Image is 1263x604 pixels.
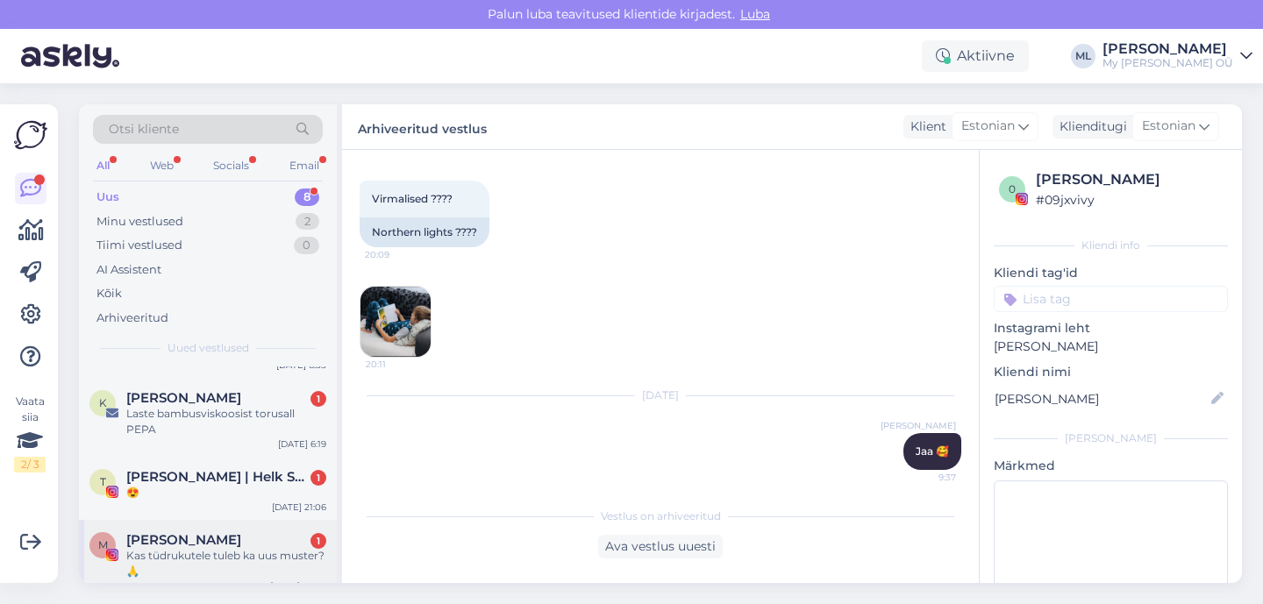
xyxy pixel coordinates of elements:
[126,469,309,485] span: Teele | Helk Stuudio
[372,192,453,205] span: Virmalised ????
[890,471,956,484] span: 9:37
[146,154,177,177] div: Web
[126,532,241,548] span: Mari-Liis Kullamäe
[96,261,161,279] div: AI Assistent
[98,538,108,551] span: M
[278,437,326,451] div: [DATE] 6:19
[1142,117,1195,136] span: Estonian
[994,238,1228,253] div: Kliendi info
[126,548,326,579] div: Kas tüdrukutele tuleb ka uus muster? 🙏
[296,213,319,231] div: 2
[1071,44,1095,68] div: ML
[601,508,721,524] span: Vestlus on arhiveeritud
[1036,190,1223,210] div: # 09jxvivy
[994,319,1228,338] p: Instagrami leht
[126,390,241,406] span: Kirli Suve
[916,444,949,458] span: Jaa 🥰
[96,213,183,231] div: Minu vestlused
[96,309,168,327] div: Arhiveeritud
[99,396,107,409] span: K
[1102,42,1252,70] a: [PERSON_NAME]My [PERSON_NAME] OÜ
[126,485,326,501] div: 😍
[14,118,47,152] img: Askly Logo
[210,154,253,177] div: Socials
[961,117,1015,136] span: Estonian
[126,406,326,437] div: Laste bambusviskoosist torusall PEPA
[994,457,1228,475] p: Märkmed
[881,419,956,432] span: [PERSON_NAME]
[360,287,431,357] img: Attachment
[310,470,326,486] div: 1
[295,188,319,206] div: 8
[1036,169,1223,190] div: [PERSON_NAME]
[1052,117,1127,136] div: Klienditugi
[272,501,326,514] div: [DATE] 21:06
[366,358,432,371] span: 20:11
[96,188,119,206] div: Uus
[100,475,106,488] span: T
[109,120,179,139] span: Otsi kliente
[358,115,487,139] label: Arhiveeritud vestlus
[922,40,1029,72] div: Aktiivne
[294,237,319,254] div: 0
[995,389,1208,409] input: Lisa nimi
[735,6,775,22] span: Luba
[14,457,46,473] div: 2 / 3
[96,285,122,302] div: Kõik
[365,248,431,261] span: 20:09
[994,363,1228,381] p: Kliendi nimi
[93,154,113,177] div: All
[168,340,249,356] span: Uued vestlused
[310,533,326,549] div: 1
[310,391,326,407] div: 1
[1009,182,1016,195] span: 0
[994,430,1228,446] div: [PERSON_NAME]
[598,535,723,558] div: Ava vestlus uuesti
[994,338,1228,356] p: [PERSON_NAME]
[1102,42,1233,56] div: [PERSON_NAME]
[903,117,946,136] div: Klient
[994,264,1228,282] p: Kliendi tag'id
[14,394,46,473] div: Vaata siia
[96,237,182,254] div: Tiimi vestlused
[286,154,323,177] div: Email
[270,579,326,593] div: [DATE] 20:22
[994,286,1228,312] input: Lisa tag
[360,387,961,403] div: [DATE]
[1102,56,1233,70] div: My [PERSON_NAME] OÜ
[360,217,489,247] div: Northern lights ????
